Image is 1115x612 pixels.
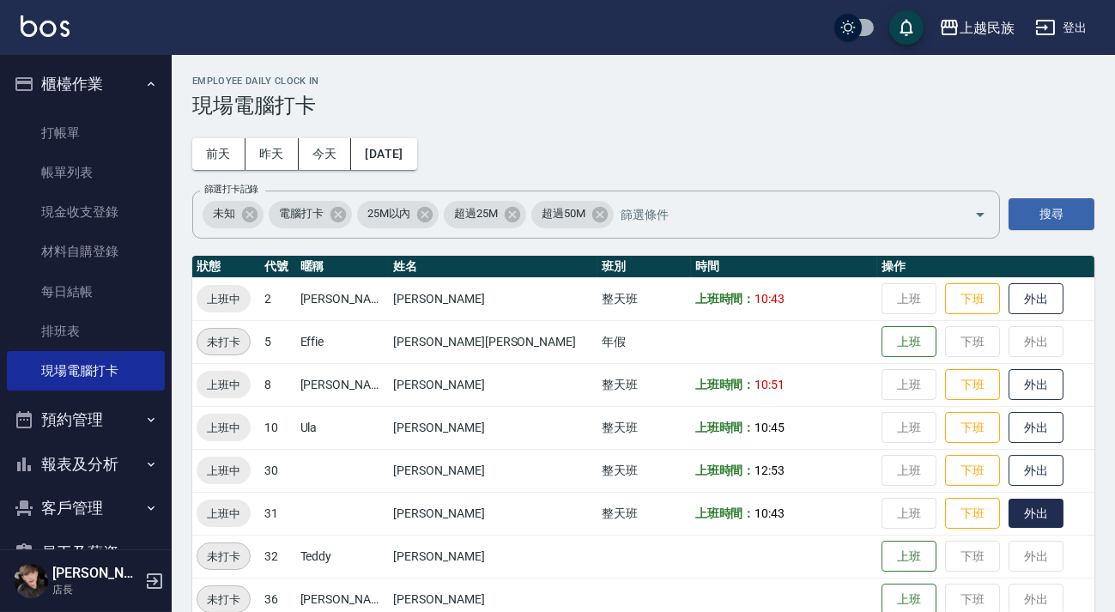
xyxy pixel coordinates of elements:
[296,277,390,320] td: [PERSON_NAME]
[260,535,295,578] td: 32
[7,486,165,530] button: 客戶管理
[351,138,416,170] button: [DATE]
[14,564,48,598] img: Person
[260,363,295,406] td: 8
[960,17,1015,39] div: 上越民族
[1009,369,1063,401] button: 外出
[945,369,1000,401] button: 下班
[597,449,691,492] td: 整天班
[192,76,1094,87] h2: Employee Daily Clock In
[260,406,295,449] td: 10
[296,535,390,578] td: Teddy
[531,205,596,222] span: 超過50M
[357,201,439,228] div: 25M以內
[197,462,251,480] span: 上班中
[357,205,421,222] span: 25M以內
[296,256,390,278] th: 暱稱
[389,363,597,406] td: [PERSON_NAME]
[52,582,140,597] p: 店長
[389,277,597,320] td: [PERSON_NAME]
[389,535,597,578] td: [PERSON_NAME]
[7,530,165,575] button: 員工及薪資
[695,506,755,520] b: 上班時間：
[1028,12,1094,44] button: 登出
[967,201,994,228] button: Open
[204,183,258,196] label: 篩選打卡記錄
[299,138,352,170] button: 今天
[531,201,614,228] div: 超過50M
[691,256,878,278] th: 時間
[192,94,1094,118] h3: 現場電腦打卡
[597,256,691,278] th: 班別
[1009,499,1063,529] button: 外出
[296,406,390,449] td: Ula
[197,591,250,609] span: 未打卡
[260,320,295,363] td: 5
[754,506,785,520] span: 10:43
[889,10,924,45] button: save
[7,397,165,442] button: 預約管理
[597,492,691,535] td: 整天班
[7,232,165,271] a: 材料自購登錄
[197,333,250,351] span: 未打卡
[197,505,251,523] span: 上班中
[197,290,251,308] span: 上班中
[389,449,597,492] td: [PERSON_NAME]
[695,421,755,434] b: 上班時間：
[260,277,295,320] td: 2
[260,449,295,492] td: 30
[197,548,250,566] span: 未打卡
[754,421,785,434] span: 10:45
[7,153,165,192] a: 帳單列表
[616,199,944,229] input: 篩選條件
[597,320,691,363] td: 年假
[1009,455,1063,487] button: 外出
[389,492,597,535] td: [PERSON_NAME]
[1009,412,1063,444] button: 外出
[1009,198,1094,230] button: 搜尋
[1009,283,1063,315] button: 外出
[7,62,165,106] button: 櫃檯作業
[192,138,245,170] button: 前天
[7,272,165,312] a: 每日結帳
[695,464,755,477] b: 上班時間：
[695,378,755,391] b: 上班時間：
[7,113,165,153] a: 打帳單
[597,277,691,320] td: 整天班
[389,406,597,449] td: [PERSON_NAME]
[754,378,785,391] span: 10:51
[389,320,597,363] td: [PERSON_NAME][PERSON_NAME]
[597,363,691,406] td: 整天班
[269,201,352,228] div: 電腦打卡
[192,256,260,278] th: 狀態
[945,455,1000,487] button: 下班
[882,541,936,573] button: 上班
[695,292,755,306] b: 上班時間：
[882,326,936,358] button: 上班
[296,320,390,363] td: Effie
[7,442,165,487] button: 報表及分析
[269,205,334,222] span: 電腦打卡
[21,15,70,37] img: Logo
[7,312,165,351] a: 排班表
[945,498,1000,530] button: 下班
[197,376,251,394] span: 上班中
[245,138,299,170] button: 昨天
[444,201,526,228] div: 超過25M
[52,565,140,582] h5: [PERSON_NAME]
[597,406,691,449] td: 整天班
[945,283,1000,315] button: 下班
[754,464,785,477] span: 12:53
[7,351,165,391] a: 現場電腦打卡
[945,412,1000,444] button: 下班
[203,205,245,222] span: 未知
[444,205,508,222] span: 超過25M
[389,256,597,278] th: 姓名
[260,492,295,535] td: 31
[7,192,165,232] a: 現金收支登錄
[754,292,785,306] span: 10:43
[932,10,1021,45] button: 上越民族
[296,363,390,406] td: [PERSON_NAME]
[260,256,295,278] th: 代號
[877,256,1094,278] th: 操作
